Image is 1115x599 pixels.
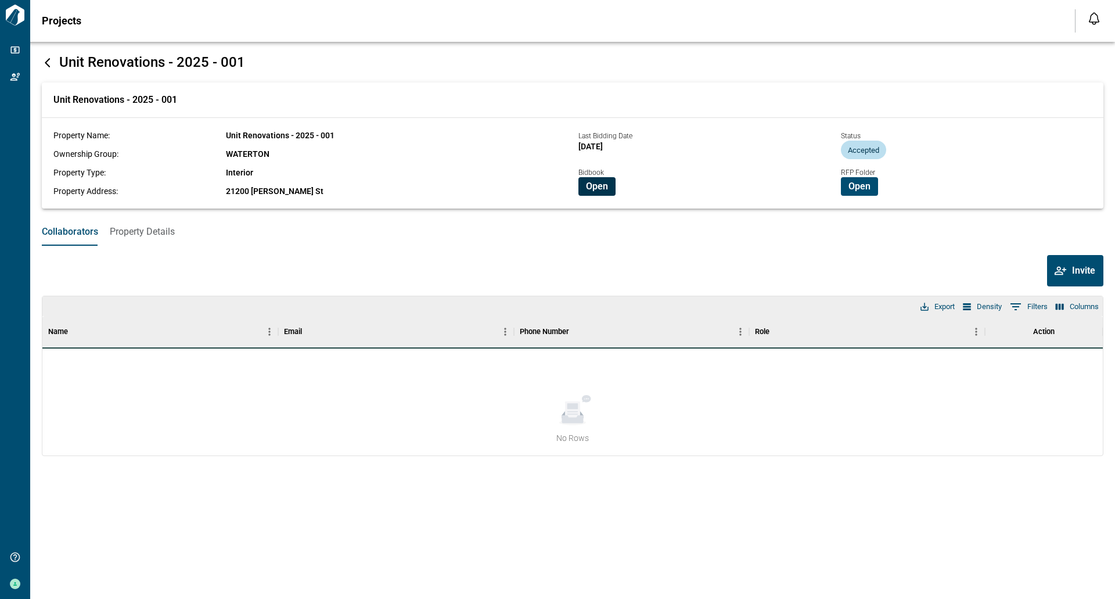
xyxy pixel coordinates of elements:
span: Accepted [841,146,886,155]
div: Phone Number [520,315,569,348]
span: Ownership Group: [53,149,118,159]
button: Open notification feed [1085,9,1103,28]
span: Property Details [110,226,175,238]
span: Collaborators [42,226,98,238]
span: Bidbook [578,168,604,177]
button: Open [841,177,878,196]
div: Role [755,315,769,348]
span: Open [848,181,871,192]
button: Sort [569,324,585,340]
span: WATERTON [226,149,269,159]
div: Phone Number [514,315,750,348]
button: Sort [68,324,84,340]
a: Open [578,180,616,191]
span: Property Name: [53,131,110,140]
span: Unit Renovations - 2025 - 001 [226,131,334,140]
button: Density [960,299,1005,314]
button: Invite [1047,255,1103,286]
button: Menu [967,323,985,340]
span: RFP Folder [841,168,875,177]
span: Projects [42,15,81,27]
button: Menu [732,323,749,340]
button: Sort [769,324,786,340]
span: Unit Renovations - 2025 - 001 [59,54,245,70]
div: Action [1033,315,1055,348]
span: Interior [226,168,253,177]
button: Export [918,299,958,314]
span: Property Address: [53,186,118,196]
button: Menu [497,323,514,340]
div: Name [48,315,68,348]
span: No Rows [556,432,589,444]
span: Open [586,181,608,192]
button: Open [578,177,616,196]
span: Status [841,132,861,140]
div: Action [985,315,1103,348]
button: Sort [302,324,318,340]
button: Menu [261,323,278,340]
span: Property Type: [53,168,106,177]
span: 21200 [PERSON_NAME] St [226,186,323,196]
button: Show filters [1007,297,1051,316]
span: Unit Renovations - 2025 - 001 [53,94,177,106]
span: [DATE] [578,142,603,151]
div: Role [749,315,985,348]
button: Select columns [1053,299,1102,314]
span: Invite [1072,265,1095,277]
div: Email [284,315,302,348]
div: base tabs [30,218,1115,246]
div: Name [42,315,278,348]
span: Last Bidding Date [578,132,632,140]
div: Email [278,315,514,348]
a: Open [841,180,878,191]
